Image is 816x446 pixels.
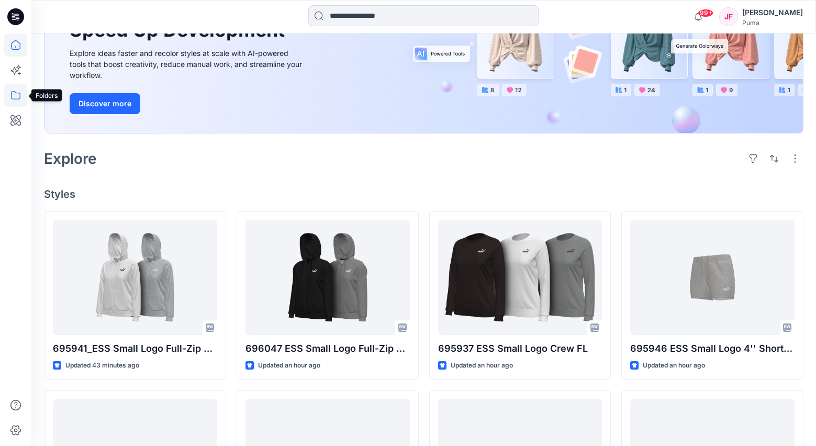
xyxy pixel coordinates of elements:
p: Updated an hour ago [451,360,513,371]
p: Updated 43 minutes ago [65,360,139,371]
button: Discover more [70,93,140,114]
div: Puma [742,19,803,27]
div: Explore ideas faster and recolor styles at scale with AI-powered tools that boost creativity, red... [70,48,305,81]
p: 695937 ESS Small Logo Crew FL [438,341,602,356]
p: Updated an hour ago [643,360,705,371]
p: 696047 ESS Small Logo Full-Zip HoodieTR [245,341,410,356]
div: JF [719,7,738,26]
h2: Explore [44,150,97,167]
a: 695941_ESS Small Logo Full-Zip Hoodie FL [53,220,217,335]
a: 695946 ESS Small Logo 4'' Shorts TR [630,220,795,335]
a: 696047 ESS Small Logo Full-Zip HoodieTR [245,220,410,335]
a: 695937 ESS Small Logo Crew FL [438,220,602,335]
p: Updated an hour ago [258,360,320,371]
div: [PERSON_NAME] [742,6,803,19]
span: 99+ [698,9,713,17]
p: 695941_ESS Small Logo Full-Zip Hoodie [GEOGRAPHIC_DATA] [53,341,217,356]
p: 695946 ESS Small Logo 4'' Shorts TR [630,341,795,356]
a: Discover more [70,93,305,114]
h4: Styles [44,188,803,200]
